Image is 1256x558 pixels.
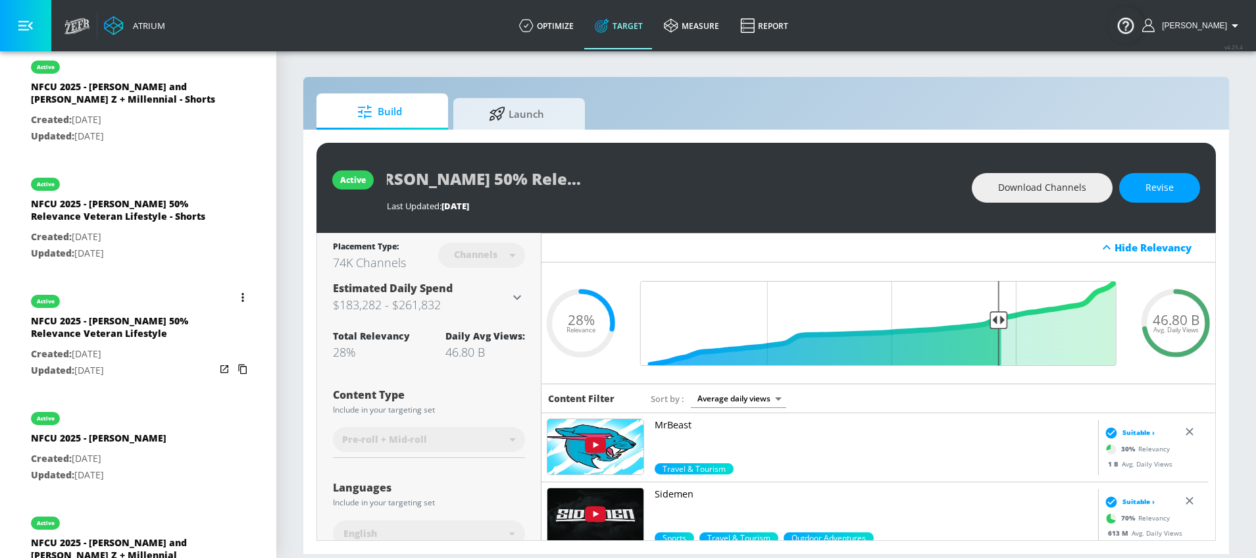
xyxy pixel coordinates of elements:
div: 70.0% [655,532,694,544]
p: [DATE] [31,245,215,262]
div: Average daily views [691,390,786,407]
button: Open Resource Center [1107,7,1144,43]
p: [DATE] [31,112,215,128]
img: UUDogdKl7t7NHzQ95aEwkdMw [547,488,643,544]
span: Sort by [651,393,684,405]
span: [DATE] [441,200,469,212]
div: Languages [333,482,525,493]
div: NFCU 2025 - [PERSON_NAME] 50% Relevance Veteran Lifestyle [31,315,215,346]
div: 30.0% [655,463,734,474]
span: 70 % [1121,513,1138,523]
p: MrBeast [655,419,1093,432]
div: Suitable › [1101,426,1155,440]
div: 74K Channels [333,255,406,270]
div: Hide Relevancy [541,233,1215,263]
input: Final Threshold [634,281,1123,366]
div: activeNFCU 2025 - [PERSON_NAME]Created:[DATE]Updated:[DATE] [21,399,255,493]
span: 46.80 B [1153,313,1199,327]
button: Download Channels [972,173,1113,203]
div: NFCU 2025 - [PERSON_NAME] [31,432,166,451]
span: Launch [466,98,566,130]
span: login as: kacey.labar@zefr.com [1157,21,1227,30]
span: Travel & Tourism [699,532,778,544]
span: Created: [31,347,72,360]
span: 30 % [1121,444,1138,454]
a: Sidemen [655,488,1093,532]
span: Updated: [31,247,74,259]
div: Hide Relevancy [1115,241,1208,254]
span: Avg. Daily Views [1153,327,1199,334]
div: active [37,64,55,70]
button: Revise [1119,173,1200,203]
span: Created: [31,113,72,126]
span: Relevance [566,327,595,334]
div: Daily Avg Views: [445,330,525,342]
span: 28% [568,313,595,327]
div: 46.80 B [445,344,525,360]
div: active [37,520,55,526]
button: Copy Targeting Set Link [234,360,252,378]
p: [DATE] [31,229,215,245]
div: activeNFCU 2025 - [PERSON_NAME] 50% Relevance Veteran Lifestyle - ShortsCreated:[DATE]Updated:[DATE] [21,165,255,271]
span: 613 M [1108,528,1132,538]
span: Updated: [31,364,74,376]
span: Suitable › [1122,497,1155,507]
span: Updated: [31,130,74,142]
h6: Content Filter [548,392,615,405]
div: 28% [333,344,410,360]
a: MrBeast [655,419,1093,463]
span: Suitable › [1122,428,1155,438]
div: Estimated Daily Spend$183,282 - $261,832 [333,281,525,314]
div: Suitable › [1101,495,1155,509]
div: Avg. Daily Views [1101,528,1182,538]
p: [DATE] [31,451,166,467]
span: 1 B [1108,459,1122,469]
div: activeNFCU 2025 - [PERSON_NAME] and [PERSON_NAME] Z + Millennial - ShortsCreated:[DATE]Updated:[D... [21,47,255,154]
div: Content Type [333,390,525,400]
div: English [333,520,525,547]
span: Created: [31,452,72,465]
div: Last Updated: [387,200,959,212]
div: active [340,174,366,186]
div: active [37,298,55,305]
span: Outdoor Adventures [784,532,874,544]
p: [DATE] [31,363,215,379]
div: NFCU 2025 - [PERSON_NAME] and [PERSON_NAME] Z + Millennial - Shorts [31,80,215,112]
a: Target [584,2,653,49]
h3: $183,282 - $261,832 [333,295,509,314]
div: Relevancy [1101,509,1170,528]
p: [DATE] [31,467,166,484]
button: [PERSON_NAME] [1142,18,1243,34]
div: Placement Type: [333,241,406,255]
div: Channels [447,249,504,260]
div: Avg. Daily Views [1101,459,1172,469]
span: Sports [655,532,694,544]
span: Updated: [31,469,74,481]
div: active [37,415,55,422]
span: Travel & Tourism [655,463,734,474]
div: Relevancy [1101,440,1170,459]
span: Pre-roll + Mid-roll [342,433,427,446]
div: 35.0% [784,532,874,544]
div: Atrium [128,20,165,32]
p: Sidemen [655,488,1093,501]
a: measure [653,2,730,49]
div: NFCU 2025 - [PERSON_NAME] 50% Relevance Veteran Lifestyle - Shorts [31,197,215,229]
div: activeNFCU 2025 - [PERSON_NAME] 50% Relevance Veteran LifestyleCreated:[DATE]Updated:[DATE] [21,282,255,388]
p: [DATE] [31,346,215,363]
div: active [37,181,55,188]
button: Open in new window [215,360,234,378]
span: Build [330,96,430,128]
a: optimize [509,2,584,49]
span: Revise [1145,180,1174,196]
span: Download Channels [998,180,1086,196]
div: Include in your targeting set [333,406,525,414]
img: UUX6OQ3DkcsbYNE6H8uQQuVA [547,419,643,474]
div: Include in your targeting set [333,499,525,507]
p: [DATE] [31,128,215,145]
div: Total Relevancy [333,330,410,342]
